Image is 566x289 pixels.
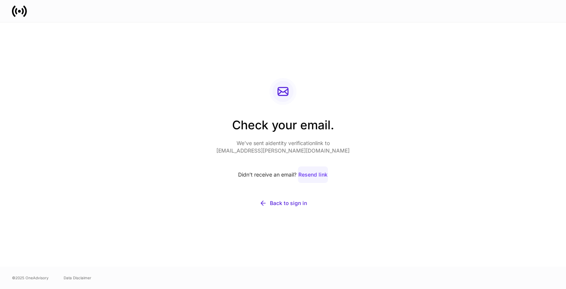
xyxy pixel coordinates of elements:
div: Resend link [298,171,328,178]
div: Back to sign in [270,199,307,207]
p: We’ve sent a identity verification link to [EMAIL_ADDRESS][PERSON_NAME][DOMAIN_NAME] [216,139,350,154]
div: Didn’t receive an email? [216,166,350,183]
a: Data Disclaimer [64,275,91,281]
button: Resend link [298,166,328,183]
button: Back to sign in [216,195,350,211]
span: © 2025 OneAdvisory [12,275,49,281]
h2: Check your email. [216,117,350,139]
